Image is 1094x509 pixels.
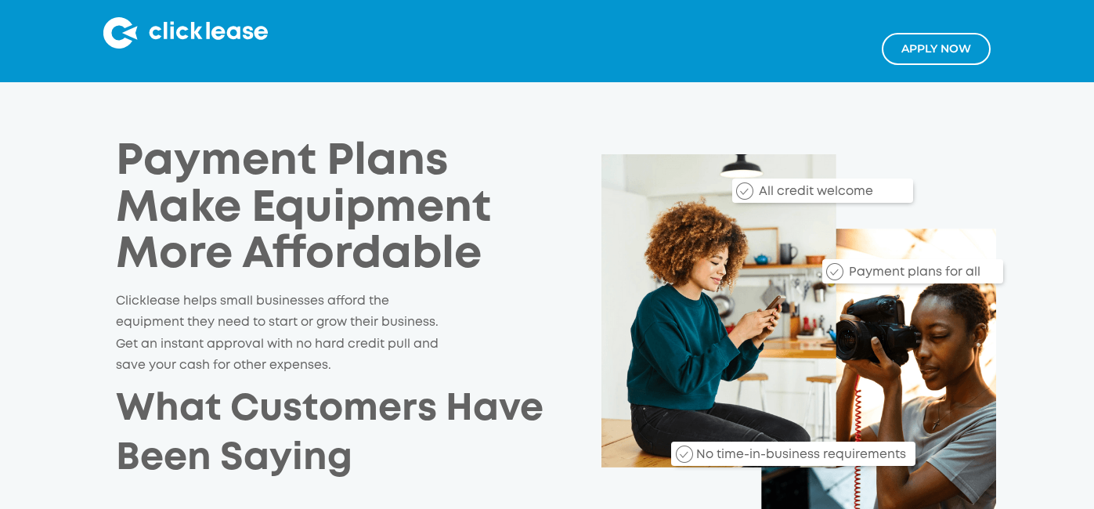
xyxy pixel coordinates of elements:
[736,182,753,200] img: Checkmark_callout
[688,446,915,464] div: No time-in-business requirements
[826,263,843,280] img: Checkmark_callout
[116,291,443,376] p: Clicklease helps small businesses afford the equipment they need to start or grow their business....
[882,33,991,65] a: Apply NOw
[116,384,543,484] h2: What Customers Have Been Saying
[116,139,512,279] h1: Payment Plans Make Equipment More Affordable
[751,183,913,201] div: All credit welcome
[676,446,693,463] img: Checkmark_callout
[103,17,268,49] img: Clicklease logo
[841,264,1003,282] div: Payment plans for all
